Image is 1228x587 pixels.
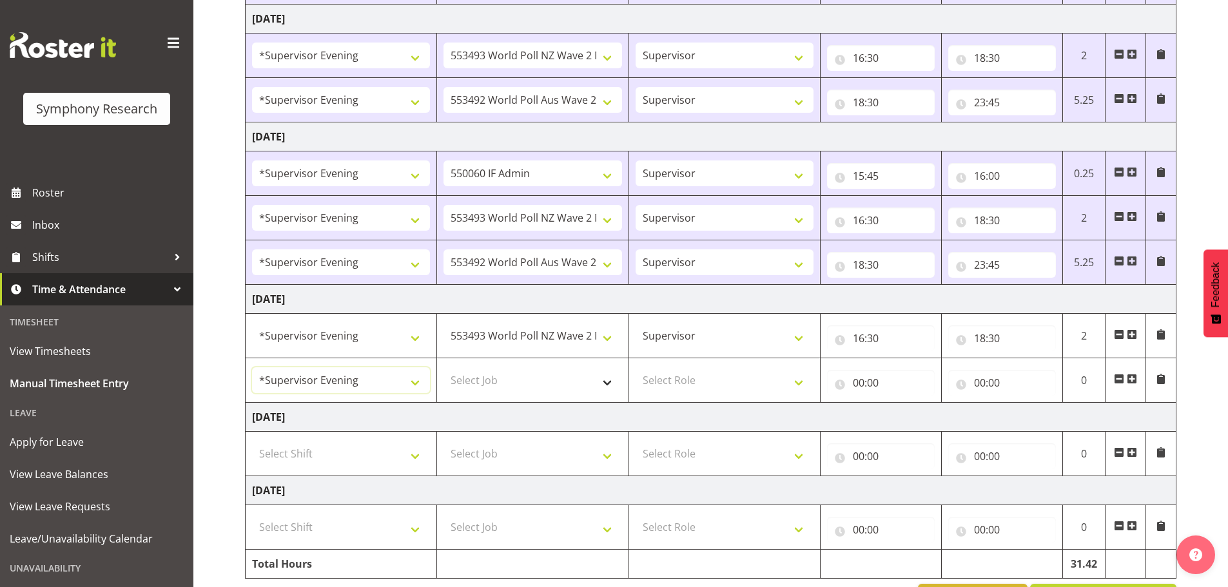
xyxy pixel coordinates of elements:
input: Click to select... [827,517,935,543]
span: Inbox [32,215,187,235]
a: Manual Timesheet Entry [3,367,190,399]
span: Shifts [32,247,168,267]
td: 0.25 [1062,151,1106,196]
td: 0 [1062,505,1106,550]
a: Leave/Unavailability Calendar [3,523,190,555]
div: Leave [3,399,190,426]
input: Click to select... [827,252,935,278]
input: Click to select... [827,443,935,469]
input: Click to select... [827,370,935,396]
span: Leave/Unavailability Calendar [10,529,184,548]
button: Feedback - Show survey [1204,249,1228,337]
input: Click to select... [827,90,935,115]
span: View Leave Balances [10,465,184,484]
td: 2 [1062,34,1106,78]
div: Symphony Research [36,99,157,119]
td: 0 [1062,358,1106,403]
input: Click to select... [948,163,1056,189]
input: Click to select... [827,207,935,233]
a: View Timesheets [3,335,190,367]
div: Timesheet [3,309,190,335]
span: View Timesheets [10,342,184,361]
td: [DATE] [246,403,1176,432]
input: Click to select... [948,517,1056,543]
input: Click to select... [948,370,1056,396]
input: Click to select... [827,325,935,351]
img: help-xxl-2.png [1189,548,1202,561]
div: Unavailability [3,555,190,581]
span: Feedback [1210,262,1222,307]
input: Click to select... [827,163,935,189]
a: View Leave Requests [3,490,190,523]
a: View Leave Balances [3,458,190,490]
td: 5.25 [1062,240,1106,285]
span: Roster [32,183,187,202]
td: [DATE] [246,122,1176,151]
input: Click to select... [948,45,1056,71]
a: Apply for Leave [3,426,190,458]
td: 0 [1062,432,1106,476]
input: Click to select... [948,443,1056,469]
td: 31.42 [1062,550,1106,579]
td: 2 [1062,314,1106,358]
input: Click to select... [948,207,1056,233]
td: 5.25 [1062,78,1106,122]
input: Click to select... [827,45,935,71]
input: Click to select... [948,252,1056,278]
input: Click to select... [948,325,1056,351]
span: View Leave Requests [10,497,184,516]
td: [DATE] [246,285,1176,314]
td: 2 [1062,196,1106,240]
span: Apply for Leave [10,432,184,452]
td: [DATE] [246,5,1176,34]
span: Time & Attendance [32,280,168,299]
img: Rosterit website logo [10,32,116,58]
input: Click to select... [948,90,1056,115]
span: Manual Timesheet Entry [10,374,184,393]
td: [DATE] [246,476,1176,505]
td: Total Hours [246,550,437,579]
